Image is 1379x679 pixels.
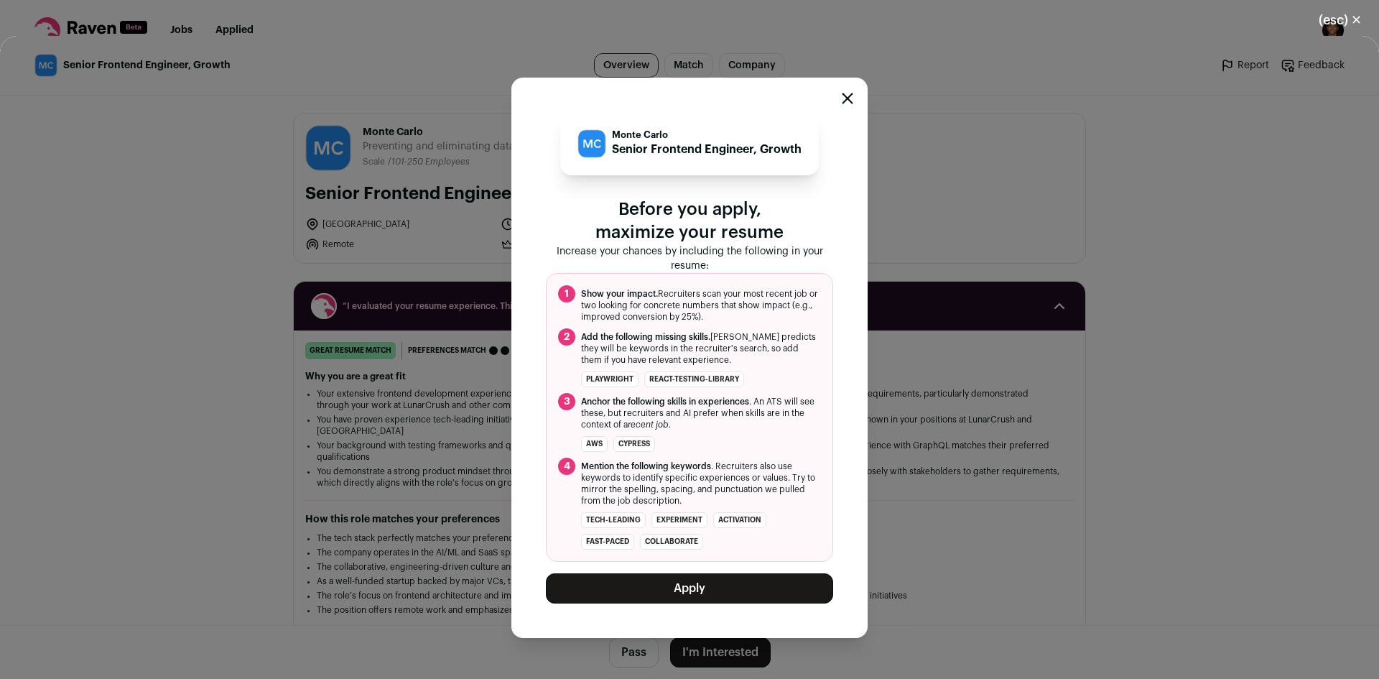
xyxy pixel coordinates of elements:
span: Recruiters scan your most recent job or two looking for concrete numbers that show impact (e.g., ... [581,288,821,323]
li: tech-leading [581,512,646,528]
button: Close modal [1301,4,1379,36]
li: experiment [651,512,707,528]
li: playwright [581,371,639,387]
span: 2 [558,328,575,346]
span: 4 [558,458,575,475]
li: activation [713,512,766,528]
span: Anchor the following skills in experiences [581,397,749,406]
li: collaborate [640,534,703,550]
li: react-testing-library [644,371,744,387]
li: fast-paced [581,534,634,550]
span: [PERSON_NAME] predicts they will be keywords in the recruiter's search, so add them if you have r... [581,331,821,366]
span: Show your impact. [581,290,658,298]
span: Mention the following keywords [581,462,711,471]
p: Monte Carlo [612,129,802,141]
button: Apply [546,573,833,604]
li: AWS [581,436,608,452]
p: Before you apply, maximize your resume [546,198,833,244]
span: Add the following missing skills. [581,333,710,341]
p: Senior Frontend Engineer, Growth [612,141,802,158]
img: 87e91f41d43175fd5eba2f96b2b8930b8e4e680ce2f47fd4b1521e1f08561bd5.jpg [578,130,605,157]
i: recent job. [628,420,671,429]
span: . An ATS will see these, but recruiters and AI prefer when skills are in the context of a [581,396,821,430]
p: Increase your chances by including the following in your resume: [546,244,833,273]
span: 1 [558,285,575,302]
span: . Recruiters also use keywords to identify specific experiences or values. Try to mirror the spel... [581,461,821,507]
button: Close modal [842,93,853,104]
span: 3 [558,393,575,410]
li: Cypress [613,436,655,452]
